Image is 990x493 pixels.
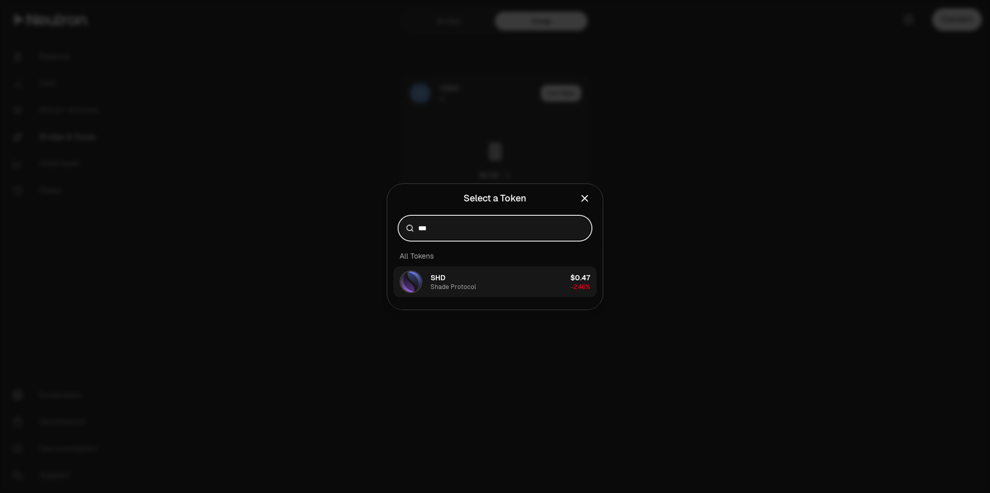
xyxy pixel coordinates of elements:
span: SHD [431,273,445,283]
button: SHD LogoSHDShade Protocol$0.47-2.46% [393,266,597,297]
div: Shade Protocol [431,283,476,291]
span: -2.46% [571,283,590,291]
div: All Tokens [393,246,597,266]
button: Close [579,191,590,206]
div: $0.47 [570,273,590,283]
img: SHD Logo [401,271,421,292]
div: Select a Token [464,191,526,206]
